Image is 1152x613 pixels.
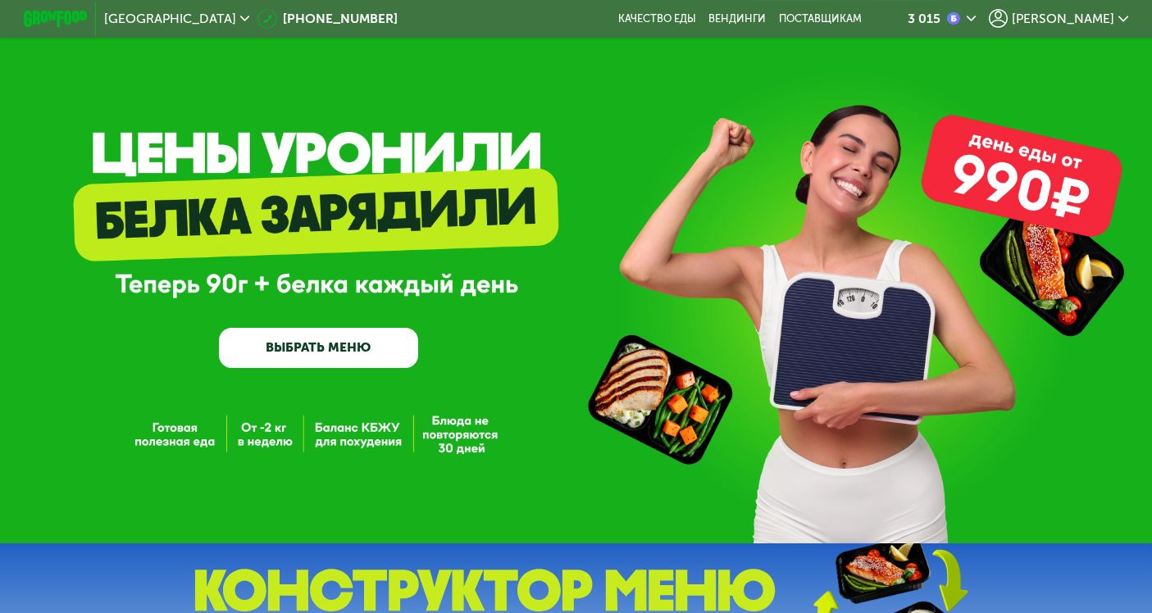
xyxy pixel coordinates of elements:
[1012,12,1114,25] span: [PERSON_NAME]
[779,12,862,25] div: поставщикам
[908,12,940,25] div: 3 015
[708,12,766,25] a: Вендинги
[219,328,418,368] a: ВЫБРАТЬ МЕНЮ
[257,9,398,28] a: [PHONE_NUMBER]
[618,12,696,25] a: Качество еды
[104,12,236,25] span: [GEOGRAPHIC_DATA]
